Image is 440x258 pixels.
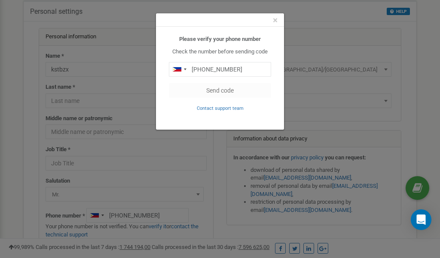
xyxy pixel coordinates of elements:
[169,62,189,76] div: Telephone country code
[179,36,261,42] b: Please verify your phone number
[273,16,278,25] button: Close
[169,48,271,56] p: Check the number before sending code
[169,83,271,98] button: Send code
[273,15,278,25] span: ×
[197,105,244,111] a: Contact support team
[169,62,271,77] input: 0905 123 4567
[411,209,431,230] div: Open Intercom Messenger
